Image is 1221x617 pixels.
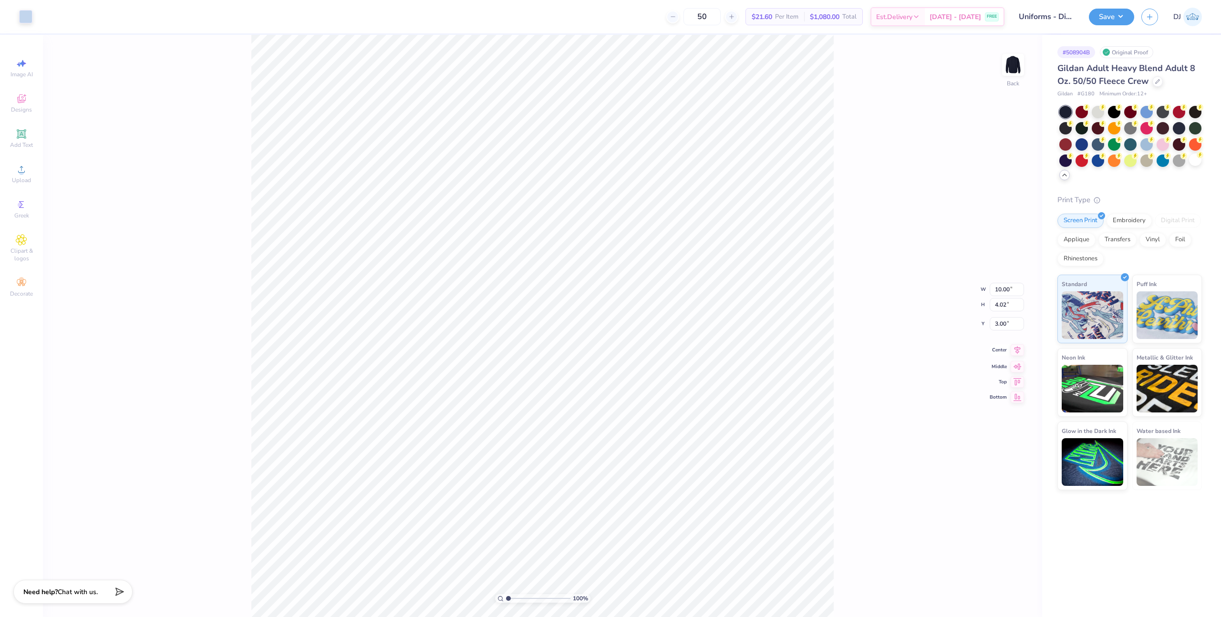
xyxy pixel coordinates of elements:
[10,141,33,149] span: Add Text
[1062,426,1116,436] span: Glow in the Dark Ink
[990,363,1007,370] span: Middle
[987,13,997,20] span: FREE
[10,290,33,298] span: Decorate
[58,587,98,596] span: Chat with us.
[775,12,798,22] span: Per Item
[1137,365,1198,412] img: Metallic & Glitter Ink
[1137,352,1193,362] span: Metallic & Glitter Ink
[1007,79,1019,88] div: Back
[573,594,588,603] span: 100 %
[1057,214,1104,228] div: Screen Print
[1057,195,1202,206] div: Print Type
[752,12,772,22] span: $21.60
[1012,7,1082,26] input: Untitled Design
[1137,438,1198,486] img: Water based Ink
[1089,9,1134,25] button: Save
[1173,11,1181,22] span: DJ
[1057,252,1104,266] div: Rhinestones
[1098,233,1137,247] div: Transfers
[14,212,29,219] span: Greek
[930,12,981,22] span: [DATE] - [DATE]
[1137,291,1198,339] img: Puff Ink
[683,8,721,25] input: – –
[842,12,857,22] span: Total
[1139,233,1166,247] div: Vinyl
[876,12,912,22] span: Est. Delivery
[1057,233,1096,247] div: Applique
[1057,62,1195,87] span: Gildan Adult Heavy Blend Adult 8 Oz. 50/50 Fleece Crew
[11,106,32,113] span: Designs
[1137,279,1157,289] span: Puff Ink
[1062,291,1123,339] img: Standard
[810,12,839,22] span: $1,080.00
[990,347,1007,353] span: Center
[1107,214,1152,228] div: Embroidery
[1057,90,1073,98] span: Gildan
[1183,8,1202,26] img: Deep Jujhar Sidhu
[1057,46,1095,58] div: # 508904B
[1173,8,1202,26] a: DJ
[5,247,38,262] span: Clipart & logos
[23,587,58,596] strong: Need help?
[1077,90,1095,98] span: # G180
[1004,55,1023,74] img: Back
[12,176,31,184] span: Upload
[10,71,33,78] span: Image AI
[1137,426,1180,436] span: Water based Ink
[1099,90,1147,98] span: Minimum Order: 12 +
[1062,352,1085,362] span: Neon Ink
[1100,46,1153,58] div: Original Proof
[1062,365,1123,412] img: Neon Ink
[1155,214,1201,228] div: Digital Print
[990,379,1007,385] span: Top
[1062,438,1123,486] img: Glow in the Dark Ink
[1062,279,1087,289] span: Standard
[990,394,1007,401] span: Bottom
[1169,233,1191,247] div: Foil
